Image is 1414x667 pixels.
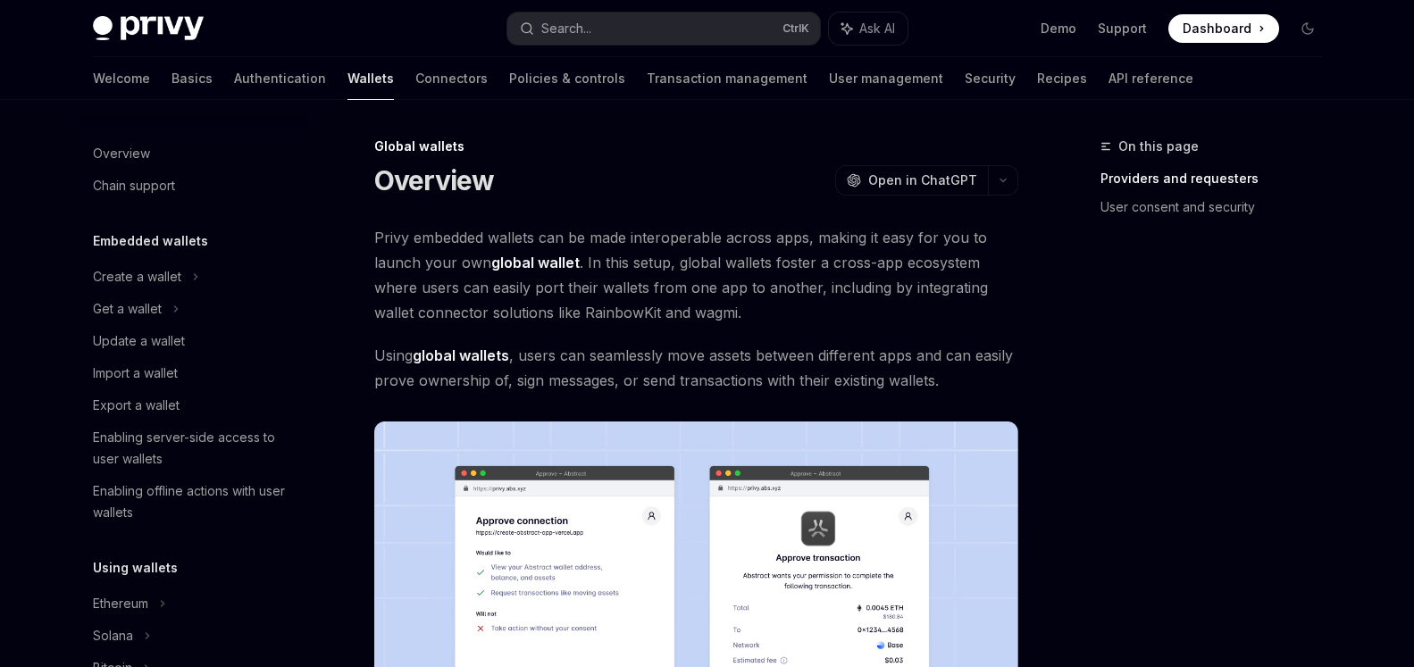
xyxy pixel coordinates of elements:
[93,427,297,470] div: Enabling server-side access to user wallets
[374,225,1018,325] span: Privy embedded wallets can be made interoperable across apps, making it easy for you to launch yo...
[374,138,1018,155] div: Global wallets
[507,13,820,45] button: Search...CtrlK
[965,57,1016,100] a: Security
[859,20,895,38] span: Ask AI
[93,330,185,352] div: Update a wallet
[234,57,326,100] a: Authentication
[374,164,495,196] h1: Overview
[93,395,180,416] div: Export a wallet
[1118,136,1199,157] span: On this page
[93,298,162,320] div: Get a wallet
[415,57,488,100] a: Connectors
[93,16,204,41] img: dark logo
[829,57,943,100] a: User management
[782,21,809,36] span: Ctrl K
[93,593,148,614] div: Ethereum
[1100,193,1336,221] a: User consent and security
[541,18,591,39] div: Search...
[79,138,307,170] a: Overview
[413,346,509,364] strong: global wallets
[93,175,175,196] div: Chain support
[79,475,307,529] a: Enabling offline actions with user wallets
[93,143,150,164] div: Overview
[93,266,181,288] div: Create a wallet
[868,171,977,189] span: Open in ChatGPT
[1041,20,1076,38] a: Demo
[1098,20,1147,38] a: Support
[835,165,988,196] button: Open in ChatGPT
[491,254,580,271] strong: global wallet
[93,557,178,579] h5: Using wallets
[1168,14,1279,43] a: Dashboard
[172,57,213,100] a: Basics
[1037,57,1087,100] a: Recipes
[79,357,307,389] a: Import a wallet
[79,325,307,357] a: Update a wallet
[347,57,394,100] a: Wallets
[1183,20,1251,38] span: Dashboard
[1109,57,1193,100] a: API reference
[93,57,150,100] a: Welcome
[79,421,307,475] a: Enabling server-side access to user wallets
[647,57,807,100] a: Transaction management
[509,57,625,100] a: Policies & controls
[93,363,178,384] div: Import a wallet
[374,343,1018,393] span: Using , users can seamlessly move assets between different apps and can easily prove ownership of...
[79,170,307,202] a: Chain support
[829,13,908,45] button: Ask AI
[1293,14,1322,43] button: Toggle dark mode
[93,480,297,523] div: Enabling offline actions with user wallets
[93,625,133,646] div: Solana
[79,389,307,421] a: Export a wallet
[1100,164,1336,193] a: Providers and requesters
[93,230,208,252] h5: Embedded wallets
